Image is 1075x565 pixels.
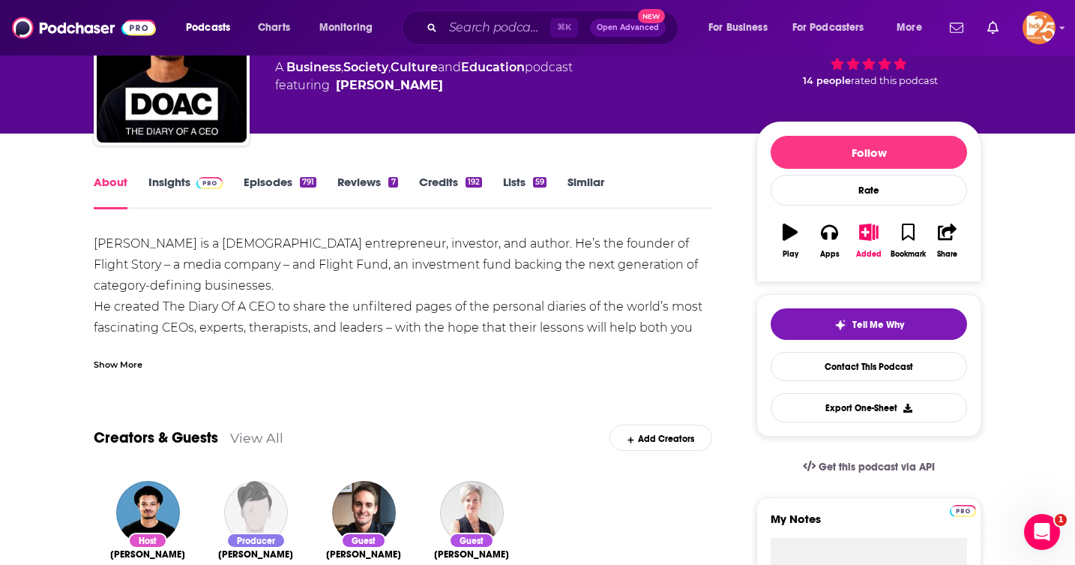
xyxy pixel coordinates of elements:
[803,75,851,86] span: 14 people
[791,449,947,485] a: Get this podcast via API
[275,77,573,95] span: featuring
[343,60,388,74] a: Society
[175,16,250,40] button: open menu
[391,60,438,74] a: Culture
[834,319,846,331] img: tell me why sparkle
[503,175,546,209] a: Lists59
[810,214,849,268] button: Apps
[94,428,218,447] a: Creators & Guests
[856,250,882,259] div: Added
[1023,11,1056,44] button: Show profile menu
[326,548,401,560] a: Evan Spiegel
[820,250,840,259] div: Apps
[12,14,156,42] img: Podchaser - Follow, Share and Rate Podcasts
[597,24,659,32] span: Open Advanced
[186,17,230,38] span: Podcasts
[275,59,573,95] div: A podcast
[300,177,316,188] div: 791
[1024,514,1060,550] iframe: Intercom live chat
[981,15,1005,41] a: Show notifications dropdown
[224,481,288,545] img: Jack Sylvester
[771,136,967,169] button: Follow
[110,548,185,560] span: [PERSON_NAME]
[950,505,976,517] img: Podchaser Pro
[888,214,927,268] button: Bookmark
[116,481,180,545] img: Steven Bartlett
[218,548,293,560] span: [PERSON_NAME]
[638,9,665,23] span: New
[937,250,957,259] div: Share
[851,75,938,86] span: rated this podcast
[771,175,967,206] div: Rate
[196,177,223,189] img: Podchaser Pro
[567,175,604,209] a: Similar
[94,175,127,209] a: About
[248,16,299,40] a: Charts
[609,425,712,451] div: Add Creators
[94,233,712,506] div: [PERSON_NAME] is a [DEMOGRAPHIC_DATA] entrepreneur, investor, and author. He’s the founder of Fli...
[434,548,509,560] span: [PERSON_NAME]
[419,175,482,209] a: Credits192
[440,481,504,545] img: Dr. Tyna Moore
[950,503,976,517] a: Pro website
[590,19,666,37] button: Open AdvancedNew
[388,177,397,188] div: 7
[550,18,578,38] span: ⌘ K
[1055,514,1067,526] span: 1
[230,430,283,446] a: View All
[319,17,373,38] span: Monitoring
[326,548,401,560] span: [PERSON_NAME]
[886,16,941,40] button: open menu
[449,533,494,548] div: Guest
[771,352,967,381] a: Contact This Podcast
[218,548,293,560] a: Jack Sylvester
[698,16,786,40] button: open menu
[819,461,935,473] span: Get this podcast via API
[332,481,396,545] img: Evan Spiegel
[771,308,967,340] button: tell me why sparkleTell Me Why
[286,60,341,74] a: Business
[466,177,482,188] div: 192
[849,214,888,268] button: Added
[337,175,397,209] a: Reviews7
[461,60,525,74] a: Education
[434,548,509,560] a: Dr. Tyna Moore
[891,250,926,259] div: Bookmark
[1023,11,1056,44] img: User Profile
[783,250,798,259] div: Play
[341,60,343,74] span: ,
[416,11,693,45] div: Search podcasts, credits, & more...
[944,15,969,41] a: Show notifications dropdown
[258,17,290,38] span: Charts
[244,175,316,209] a: Episodes791
[928,214,967,268] button: Share
[783,16,886,40] button: open menu
[771,393,967,422] button: Export One-Sheet
[226,533,286,548] div: Producer
[110,548,185,560] a: Steven Bartlett
[1023,11,1056,44] span: Logged in as kerrifulks
[771,512,967,538] label: My Notes
[309,16,392,40] button: open menu
[128,533,167,548] div: Host
[533,177,546,188] div: 59
[897,17,922,38] span: More
[771,214,810,268] button: Play
[443,16,550,40] input: Search podcasts, credits, & more...
[708,17,768,38] span: For Business
[388,60,391,74] span: ,
[438,60,461,74] span: and
[792,17,864,38] span: For Podcasters
[148,175,223,209] a: InsightsPodchaser Pro
[341,533,386,548] div: Guest
[852,319,904,331] span: Tell Me Why
[336,77,443,95] a: Steven Bartlett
